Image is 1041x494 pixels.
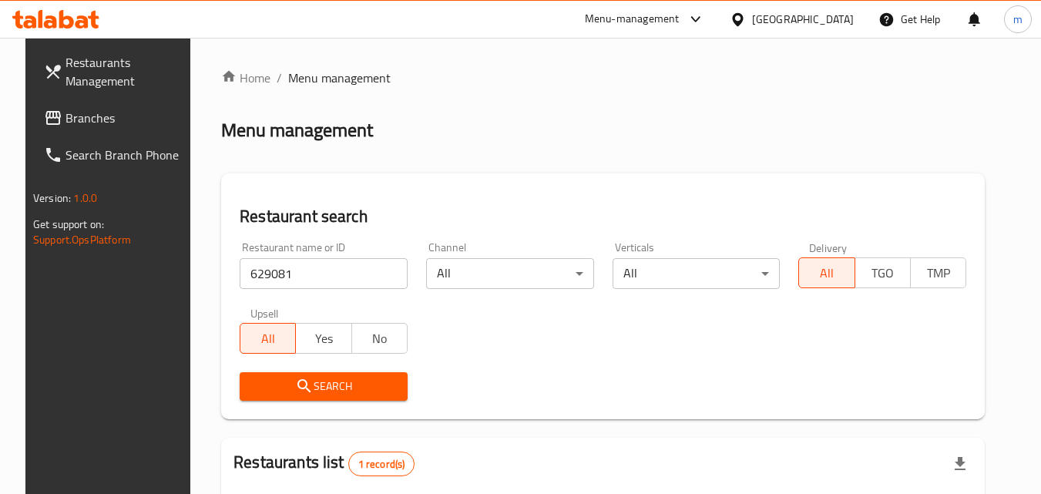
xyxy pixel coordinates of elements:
[240,258,408,289] input: Search for restaurant name or ID..
[250,307,279,318] label: Upsell
[73,188,97,208] span: 1.0.0
[805,262,848,284] span: All
[426,258,594,289] div: All
[240,372,408,401] button: Search
[32,136,200,173] a: Search Branch Phone
[752,11,854,28] div: [GEOGRAPHIC_DATA]
[221,69,985,87] nav: breadcrumb
[295,323,351,354] button: Yes
[302,328,345,350] span: Yes
[32,44,200,99] a: Restaurants Management
[861,262,905,284] span: TGO
[33,214,104,234] span: Get support on:
[917,262,960,284] span: TMP
[32,99,200,136] a: Branches
[65,109,187,127] span: Branches
[349,457,415,472] span: 1 record(s)
[221,118,373,143] h2: Menu management
[33,230,131,250] a: Support.OpsPlatform
[240,205,966,228] h2: Restaurant search
[277,69,282,87] li: /
[33,188,71,208] span: Version:
[221,69,270,87] a: Home
[358,328,401,350] span: No
[798,257,855,288] button: All
[233,451,415,476] h2: Restaurants list
[942,445,979,482] div: Export file
[351,323,408,354] button: No
[613,258,781,289] div: All
[1013,11,1023,28] span: m
[288,69,391,87] span: Menu management
[809,242,848,253] label: Delivery
[910,257,966,288] button: TMP
[855,257,911,288] button: TGO
[65,146,187,164] span: Search Branch Phone
[240,323,296,354] button: All
[348,452,415,476] div: Total records count
[247,328,290,350] span: All
[585,10,680,29] div: Menu-management
[252,377,395,396] span: Search
[65,53,187,90] span: Restaurants Management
